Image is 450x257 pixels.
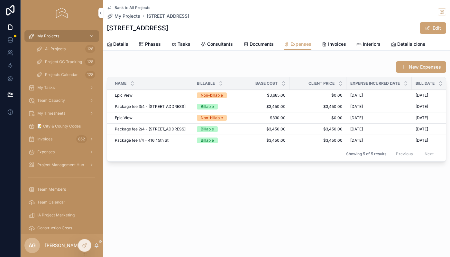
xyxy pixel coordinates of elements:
[245,127,286,132] a: $3,450.00
[350,104,408,109] a: [DATE]
[363,41,381,47] span: Interiors
[37,187,66,192] span: Team Members
[115,138,189,143] a: Package fee 1/4 - 416 45th St
[32,69,99,81] a: Projects Calendar128
[107,5,150,10] a: Back to All Projects
[201,38,233,51] a: Consultants
[107,38,128,51] a: Details
[45,72,78,77] span: Projects Calendar
[24,196,99,208] a: Team Calendar
[197,92,237,98] a: Non-billable
[147,13,189,19] a: [STREET_ADDRESS]
[139,38,161,51] a: Phases
[115,115,189,120] a: Epic View
[391,38,425,51] a: Details clone
[308,81,335,86] span: Client Price
[85,45,95,53] div: 128
[115,115,133,120] span: Epic View
[420,22,446,34] button: Edit
[115,104,189,109] a: Package fee 3/4 - [STREET_ADDRESS]
[24,222,99,234] a: Construction Costs
[37,162,84,167] span: Project Management Hub
[245,104,286,109] a: $3,450.00
[255,81,278,86] span: Base Cost
[115,81,126,86] span: Name
[37,149,55,155] span: Expenses
[37,111,65,116] span: My Timesheets
[32,56,99,68] a: Project GC Tracking128
[197,81,215,86] span: Billable
[350,127,408,132] a: [DATE]
[115,138,169,143] span: Package fee 1/4 - 416 45th St
[24,209,99,221] a: IA Project Marketing
[115,13,140,19] span: My Projects
[24,146,99,158] a: Expenses
[350,104,363,109] span: [DATE]
[85,58,95,66] div: 128
[24,95,99,106] a: Team Capacity
[397,41,425,47] span: Details clone
[171,38,190,51] a: Tasks
[356,38,381,51] a: Interiors
[416,127,428,132] span: [DATE]
[32,43,99,55] a: All Projects128
[197,115,237,121] a: Non-billable
[293,138,343,143] a: $3,450.00
[37,200,65,205] span: Team Calendar
[293,127,343,132] a: $3,450.00
[201,104,214,109] div: Billable
[322,38,346,51] a: Invoices
[115,93,189,98] a: Epic View
[24,30,99,42] a: My Projects
[113,41,128,47] span: Details
[416,138,428,143] span: [DATE]
[37,124,81,129] span: 📝 City & County Codes
[350,138,363,143] span: [DATE]
[350,115,408,120] a: [DATE]
[85,71,95,79] div: 128
[37,225,72,231] span: Construction Costs
[197,104,237,109] a: Billable
[416,93,428,98] span: [DATE]
[416,104,428,109] span: [DATE]
[396,61,446,73] button: New Expenses
[245,93,286,98] a: $3,685.00
[207,41,233,47] span: Consultants
[76,135,87,143] div: 852
[250,41,274,47] span: Documents
[201,138,214,143] div: Billable
[201,126,214,132] div: Billable
[37,33,59,39] span: My Projects
[37,85,55,90] span: My Tasks
[115,104,186,109] span: Package fee 3/4 - [STREET_ADDRESS]
[56,8,67,18] img: App logo
[107,24,168,33] h1: [STREET_ADDRESS]
[45,59,82,64] span: Project GC Tracking
[37,137,52,142] span: Invoices
[115,5,150,10] span: Back to All Projects
[245,138,286,143] span: $3,450.00
[243,38,274,51] a: Documents
[416,115,428,120] span: [DATE]
[45,46,66,52] span: All Projects
[346,151,386,157] span: Showing 5 of 5 results
[115,127,186,132] span: Package fee 2/4 - [STREET_ADDRESS]
[37,213,75,218] span: IA Project Marketing
[328,41,346,47] span: Invoices
[293,115,343,120] a: $0.00
[24,120,99,132] a: 📝 City & County Codes
[290,41,311,47] span: Expenses
[197,138,237,143] a: Billable
[197,126,237,132] a: Billable
[21,26,103,234] div: scrollable content
[293,93,343,98] a: $0.00
[293,104,343,109] a: $3,450.00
